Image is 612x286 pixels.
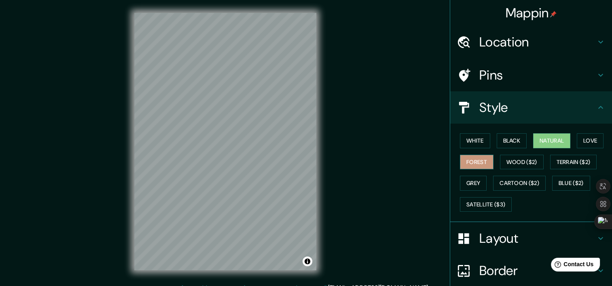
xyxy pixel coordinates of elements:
iframe: Help widget launcher [540,254,603,277]
button: Blue ($2) [552,176,590,191]
h4: Mappin [506,5,557,21]
button: Terrain ($2) [550,155,597,170]
div: Location [450,26,612,58]
h4: Layout [479,230,596,246]
h4: Pins [479,67,596,83]
button: White [460,133,490,148]
button: Grey [460,176,487,191]
h4: Style [479,99,596,116]
h4: Location [479,34,596,50]
div: Style [450,91,612,124]
button: Natural [533,133,570,148]
button: Cartoon ($2) [493,176,546,191]
button: Satellite ($3) [460,197,512,212]
button: Love [577,133,604,148]
button: Black [497,133,527,148]
div: Pins [450,59,612,91]
button: Toggle attribution [303,257,312,266]
canvas: Map [134,13,316,270]
img: pin-icon.png [550,11,557,17]
div: Layout [450,222,612,254]
button: Forest [460,155,493,170]
button: Wood ($2) [500,155,544,170]
h4: Border [479,263,596,279]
